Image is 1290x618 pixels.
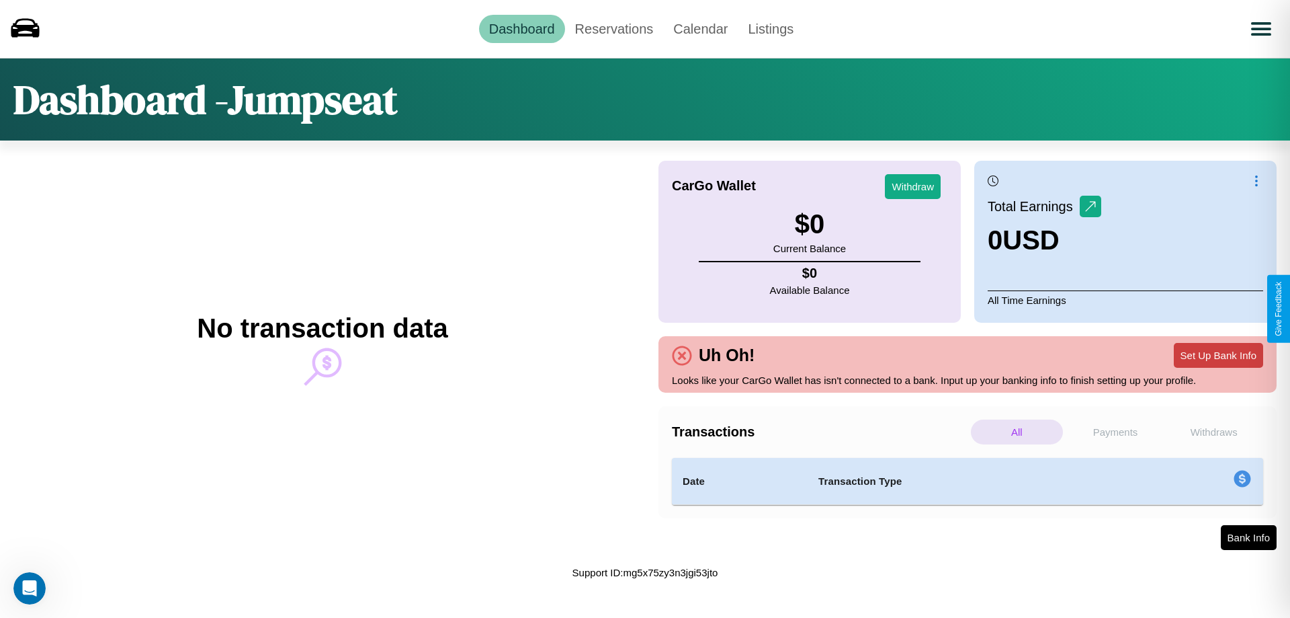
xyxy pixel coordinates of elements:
[885,174,941,199] button: Withdraw
[683,473,797,490] h4: Date
[1168,420,1260,445] p: Withdraws
[1174,343,1263,368] button: Set Up Bank Info
[988,194,1080,219] p: Total Earnings
[818,473,1123,490] h4: Transaction Type
[988,225,1101,256] h3: 0 USD
[565,15,664,43] a: Reservations
[1221,525,1277,550] button: Bank Info
[692,346,761,365] h4: Uh Oh!
[479,15,565,43] a: Dashboard
[773,239,846,258] p: Current Balance
[672,178,756,194] h4: CarGo Wallet
[770,266,850,281] h4: $ 0
[1242,10,1280,48] button: Open menu
[13,72,398,127] h1: Dashboard - Jumpseat
[988,291,1263,309] p: All Time Earnings
[672,424,967,440] h4: Transactions
[971,420,1063,445] p: All
[663,15,738,43] a: Calendar
[1070,420,1162,445] p: Payments
[672,371,1263,389] p: Looks like your CarGo Wallet has isn't connected to a bank. Input up your banking info to finish ...
[197,313,447,344] h2: No transaction data
[738,15,804,43] a: Listings
[572,564,718,582] p: Support ID: mg5x75zy3n3jgi53jto
[672,458,1263,505] table: simple table
[770,281,850,299] p: Available Balance
[1274,282,1283,336] div: Give Feedback
[773,209,846,239] h3: $ 0
[13,572,46,605] iframe: Intercom live chat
